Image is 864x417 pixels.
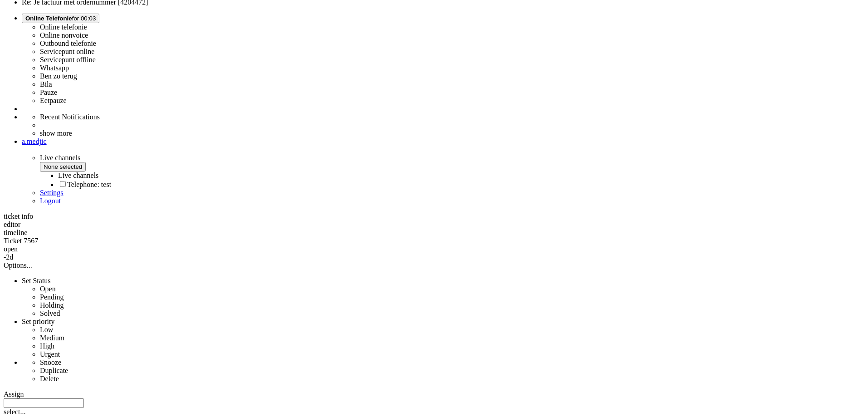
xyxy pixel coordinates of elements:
span: Low [40,326,53,334]
li: Solved [40,309,860,318]
div: Options... [4,261,860,270]
div: open [4,245,860,253]
li: Low [40,326,860,334]
a: a.medjic [22,137,860,146]
li: Urgent [40,350,860,358]
label: Whatsapp [40,64,69,72]
a: Logout [40,197,61,205]
a: show more [40,129,72,137]
div: editor [4,221,860,229]
li: Delete [40,375,860,383]
span: Online Telefonie [25,15,72,22]
a: Settings [40,189,63,196]
li: Duplicate [40,367,860,375]
span: Solved [40,309,60,317]
span: for 00:03 [25,15,96,22]
span: Open [40,285,56,293]
span: None selected [44,163,82,170]
div: Assign [4,390,860,398]
div: select... [4,408,860,416]
li: Set Status [22,277,860,318]
div: timeline [4,229,860,237]
li: Set priority [22,318,860,358]
li: Online Telefoniefor 00:03 Online telefonieOnline nonvoiceOutbound telefonieServicepunt onlineServ... [22,14,860,105]
ul: Set Status [22,285,860,318]
div: -2d [4,253,860,261]
label: Outbound telefonie [40,39,96,47]
span: Holding [40,301,63,309]
label: Live channels [58,172,98,179]
label: Ben zo terug [40,72,77,80]
li: Holding [40,301,860,309]
label: Pauze [40,88,57,96]
span: Duplicate [40,367,68,374]
div: ticket info [4,212,860,221]
label: Bila [40,80,52,88]
input: Telephone: test [60,181,66,187]
label: Telephone: test [58,181,111,188]
body: Rich Text Area. Press ALT-0 for help. [4,4,132,40]
li: Medium [40,334,860,342]
span: Delete [40,375,59,383]
li: Recent Notifications [40,113,860,121]
li: Open [40,285,860,293]
button: None selected [40,162,86,172]
li: Snooze [40,358,860,367]
span: Snooze [40,358,61,366]
span: Pending [40,293,63,301]
span: Set Status [22,277,51,285]
ul: Set priority [22,326,860,358]
label: Online telefonie [40,23,87,31]
label: Online nonvoice [40,31,88,39]
span: Live channels [40,154,860,189]
li: High [40,342,860,350]
label: Eetpauze [40,97,67,104]
span: Set priority [22,318,54,325]
button: Online Telefoniefor 00:03 [22,14,99,23]
span: Urgent [40,350,60,358]
label: Servicepunt offline [40,56,96,64]
label: Servicepunt online [40,48,94,55]
span: Medium [40,334,64,342]
div: Ticket 7567 [4,237,860,245]
li: Pending [40,293,860,301]
span: High [40,342,54,350]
